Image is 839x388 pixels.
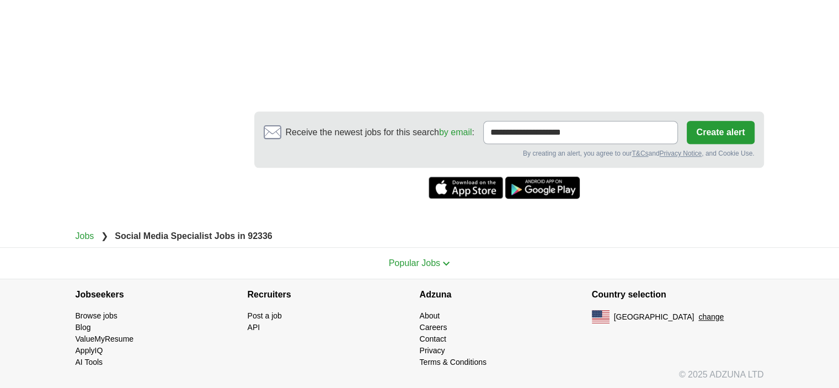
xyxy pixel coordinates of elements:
a: API [248,323,260,332]
a: Contact [420,334,446,343]
a: About [420,311,440,320]
a: Get the iPhone app [429,177,503,199]
a: Jobs [76,231,94,241]
a: Careers [420,323,447,332]
a: ValueMyResume [76,334,134,343]
span: ❯ [101,231,108,241]
a: ApplyIQ [76,346,103,355]
a: Privacy [420,346,445,355]
span: [GEOGRAPHIC_DATA] [614,311,694,323]
a: Browse jobs [76,311,117,320]
a: Post a job [248,311,282,320]
button: change [698,311,724,323]
button: Create alert [687,121,754,144]
strong: Social Media Specialist Jobs in 92336 [115,231,272,241]
a: AI Tools [76,358,103,366]
div: By creating an alert, you agree to our and , and Cookie Use. [264,148,755,158]
a: Get the Android app [505,177,580,199]
img: US flag [592,310,610,323]
a: Blog [76,323,91,332]
a: Privacy Notice [659,150,702,157]
a: by email [439,127,472,137]
span: Receive the newest jobs for this search : [286,126,474,139]
img: toggle icon [442,261,450,266]
h4: Country selection [592,279,764,310]
a: Terms & Conditions [420,358,487,366]
span: Popular Jobs [389,258,440,268]
a: T&Cs [632,150,648,157]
